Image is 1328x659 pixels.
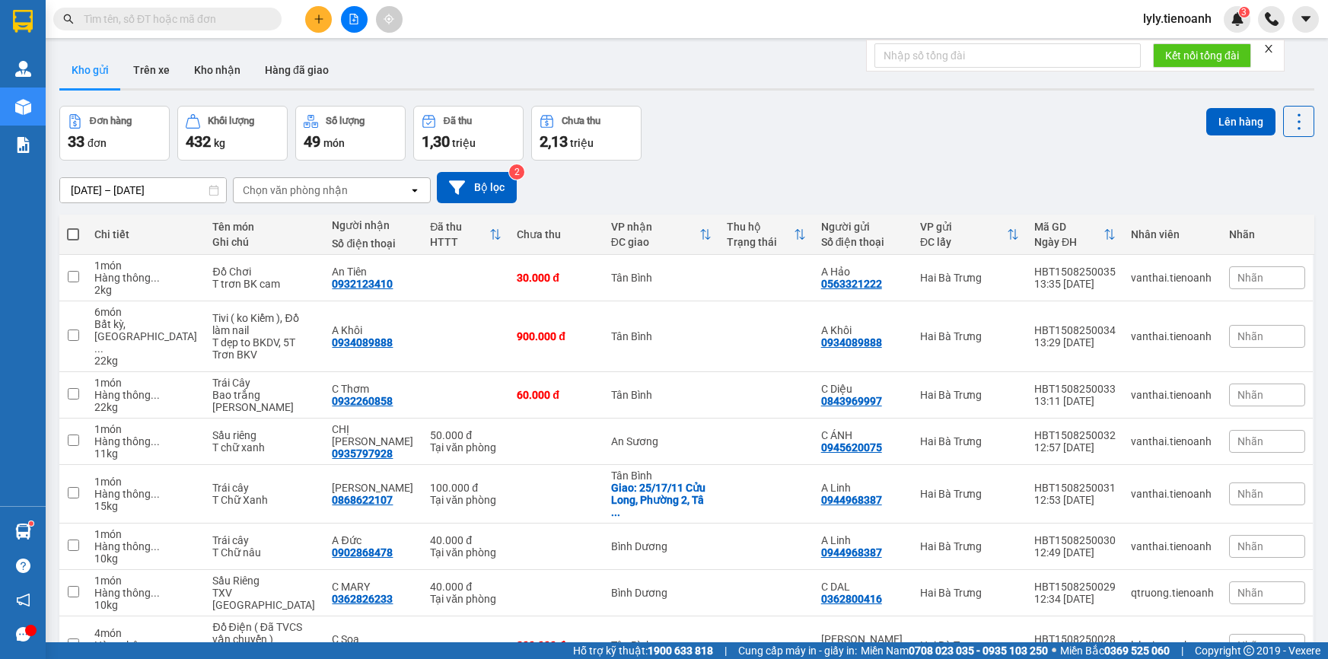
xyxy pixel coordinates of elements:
div: Trạng thái [727,236,794,248]
div: 12:57 [DATE] [1034,441,1116,454]
div: CHỊ TRANG [332,423,415,447]
div: HBT1508250030 [1034,534,1116,546]
div: Tại văn phòng [430,494,502,506]
div: A Linh [821,534,905,546]
span: lyly.tienoanh [1131,9,1224,28]
div: A Khôi [332,324,415,336]
div: 1 món [94,575,197,587]
span: Nhãn [1237,540,1263,552]
div: 13:29 [DATE] [1034,336,1116,349]
input: Select a date range. [60,178,226,202]
div: 0932260858 [332,395,393,407]
div: T Chữ Xanh [212,494,317,506]
div: C Diệu [821,383,905,395]
div: Đồ Điện ( Đã TVCS vận chuyển ) [212,621,317,645]
span: ... [151,389,160,401]
button: Đơn hàng33đơn [59,106,170,161]
div: Hoàng Thái Sơn [821,633,905,645]
div: Tân Bình [611,389,712,401]
div: 12:34 [DATE] [1034,593,1116,605]
div: Số điện thoại [821,236,905,248]
span: Nhãn [1237,272,1263,284]
span: caret-down [1299,12,1313,26]
span: ... [151,540,160,552]
div: C Soa [332,633,415,645]
div: lyly.tienoanh [1131,639,1214,651]
div: HBT1508250029 [1034,581,1116,593]
div: C Thơm [332,383,415,395]
sup: 3 [1239,7,1250,18]
div: 200.000 đ [517,639,596,651]
th: Toggle SortBy [719,215,814,255]
div: 13:11 [DATE] [1034,395,1116,407]
div: Chi tiết [94,228,197,240]
div: 1 món [94,476,197,488]
div: vanthai.tienoanh [1131,488,1214,500]
span: món [323,137,345,149]
div: 1 món [94,528,197,540]
div: qtruong.tienoanh [1131,587,1214,599]
span: Miền Bắc [1060,642,1170,659]
span: Nhãn [1237,330,1263,342]
div: Tân Bình [611,639,712,651]
th: Toggle SortBy [603,215,719,255]
span: 3 [1241,7,1247,18]
sup: 1 [29,521,33,526]
button: Đã thu1,30 triệu [413,106,524,161]
img: warehouse-icon [15,99,31,115]
div: 1 món [94,259,197,272]
svg: open [409,184,421,196]
div: Hàng thông thường [94,540,197,552]
div: T trơn BK cam [212,278,317,290]
div: HBT1508250032 [1034,429,1116,441]
div: 0902868478 [332,546,393,559]
div: Chọn văn phòng nhận [243,183,348,198]
div: A Khôi [821,324,905,336]
div: Mã GD [1034,221,1103,233]
th: Toggle SortBy [1027,215,1123,255]
button: aim [376,6,403,33]
div: HBT1508250035 [1034,266,1116,278]
span: đơn [88,137,107,149]
div: T dẹp to BKDV, 5T Trơn BKV [212,336,317,361]
div: Nhãn [1229,228,1305,240]
span: Cung cấp máy in - giấy in: [738,642,857,659]
div: Trái cây [212,482,317,494]
div: Hai Bà Trưng [920,488,1019,500]
div: 0868622107 [332,494,393,506]
div: C MARY [332,581,415,593]
div: Chưa thu [562,116,600,126]
button: Trên xe [121,52,182,88]
div: Hàng thông thường [94,435,197,447]
span: close [1263,43,1274,54]
button: caret-down [1292,6,1319,33]
div: 10 kg [94,552,197,565]
span: notification [16,593,30,607]
div: Ghi chú [212,236,317,248]
span: Hỗ trợ kỹ thuật: [573,642,713,659]
div: HBT1508250034 [1034,324,1116,336]
div: 22 kg [94,401,197,413]
span: kg [214,137,225,149]
div: Chưa thu [517,228,596,240]
div: A Đức [332,534,415,546]
div: Thu hộ [727,221,794,233]
span: triệu [570,137,594,149]
button: Chưa thu2,13 triệu [531,106,642,161]
span: 33 [68,132,84,151]
div: Trái cây [212,534,317,546]
span: Kết nối tổng đài [1165,47,1239,64]
span: file-add [349,14,359,24]
div: 0563321222 [821,278,882,290]
span: 2,13 [540,132,568,151]
button: Số lượng49món [295,106,406,161]
span: message [16,627,30,641]
div: A Linh [821,482,905,494]
div: vanthai.tienoanh [1131,330,1214,342]
div: VP nhận [611,221,699,233]
div: 15 kg [94,500,197,512]
div: Đơn hàng [90,116,132,126]
div: 0843969997 [821,395,882,407]
div: Hai Bà Trưng [920,435,1019,447]
span: aim [384,14,394,24]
